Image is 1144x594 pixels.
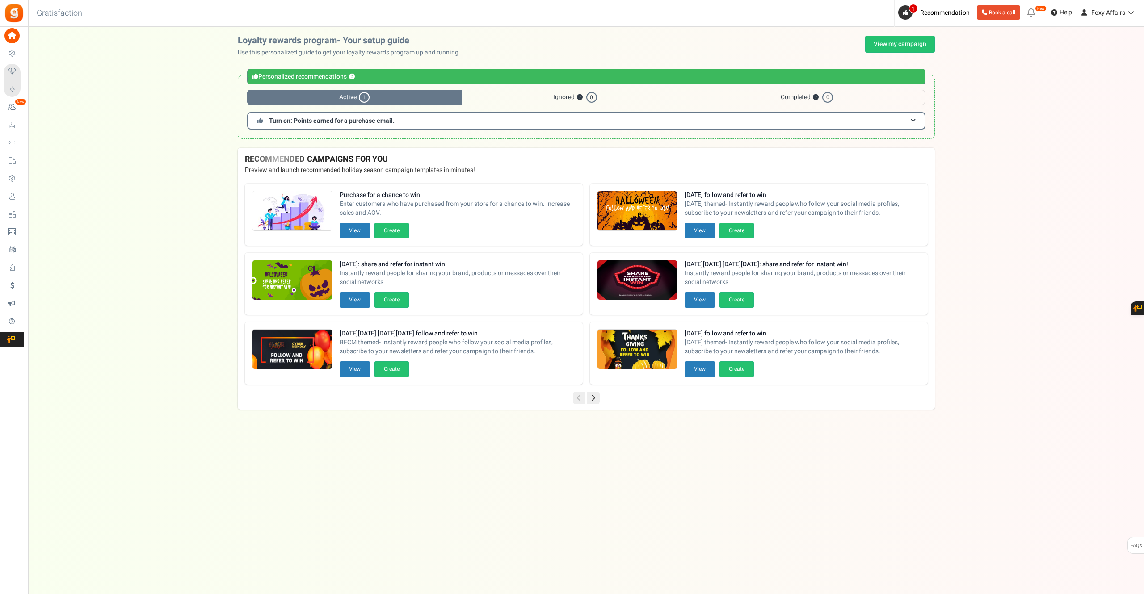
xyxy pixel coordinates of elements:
a: View my campaign [865,36,935,53]
strong: [DATE] follow and refer to win [685,329,921,338]
span: Help [1057,8,1072,17]
strong: Purchase for a chance to win [340,191,576,200]
a: Book a call [977,5,1020,20]
span: Recommendation [920,8,970,17]
p: Preview and launch recommended holiday season campaign templates in minutes! [245,166,928,175]
button: ? [577,95,583,100]
div: Personalized recommendations [247,69,925,84]
span: Instantly reward people for sharing your brand, products or messages over their social networks [340,269,576,287]
p: Use this personalized guide to get your loyalty rewards program up and running. [238,48,467,57]
span: Turn on: Points earned for a purchase email. [269,116,395,125]
a: Help [1047,5,1076,20]
button: Create [719,223,754,238]
button: View [685,292,715,308]
span: Completed [689,90,925,105]
img: Recommended Campaigns [597,191,677,231]
strong: [DATE] follow and refer to win [685,191,921,200]
em: New [15,99,26,105]
img: Recommended Campaigns [597,330,677,370]
button: View [685,223,715,238]
h3: Gratisfaction [27,4,92,22]
strong: [DATE]: share and refer for instant win! [340,260,576,269]
button: Create [374,361,409,377]
button: Create [719,292,754,308]
span: Foxy Affairs [1091,8,1125,17]
button: ? [349,74,355,80]
h2: Loyalty rewards program- Your setup guide [238,36,467,46]
strong: [DATE][DATE] [DATE][DATE] follow and refer to win [340,329,576,338]
span: 1 [359,92,370,103]
em: New [1035,5,1047,12]
button: Create [374,292,409,308]
span: Ignored [462,90,689,105]
span: Active [247,90,462,105]
button: ? [813,95,819,100]
a: New [4,100,24,115]
span: Instantly reward people for sharing your brand, products or messages over their social networks [685,269,921,287]
h4: RECOMMENDED CAMPAIGNS FOR YOU [245,155,928,164]
button: View [685,361,715,377]
strong: [DATE][DATE] [DATE][DATE]: share and refer for instant win! [685,260,921,269]
img: Recommended Campaigns [597,260,677,301]
span: 0 [822,92,833,103]
img: Gratisfaction [4,3,24,23]
button: View [340,223,370,238]
span: FAQs [1130,537,1142,554]
span: [DATE] themed- Instantly reward people who follow your social media profiles, subscribe to your n... [685,200,921,218]
button: View [340,292,370,308]
a: 1 Recommendation [898,5,973,20]
img: Recommended Campaigns [252,330,332,370]
button: Create [374,223,409,238]
button: View [340,361,370,377]
span: 0 [586,92,597,103]
span: [DATE] themed- Instantly reward people who follow your social media profiles, subscribe to your n... [685,338,921,356]
span: Enter customers who have purchased from your store for a chance to win. Increase sales and AOV. [340,200,576,218]
img: Recommended Campaigns [252,191,332,231]
button: Create [719,361,754,377]
span: 1 [909,4,917,13]
span: BFCM themed- Instantly reward people who follow your social media profiles, subscribe to your new... [340,338,576,356]
img: Recommended Campaigns [252,260,332,301]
